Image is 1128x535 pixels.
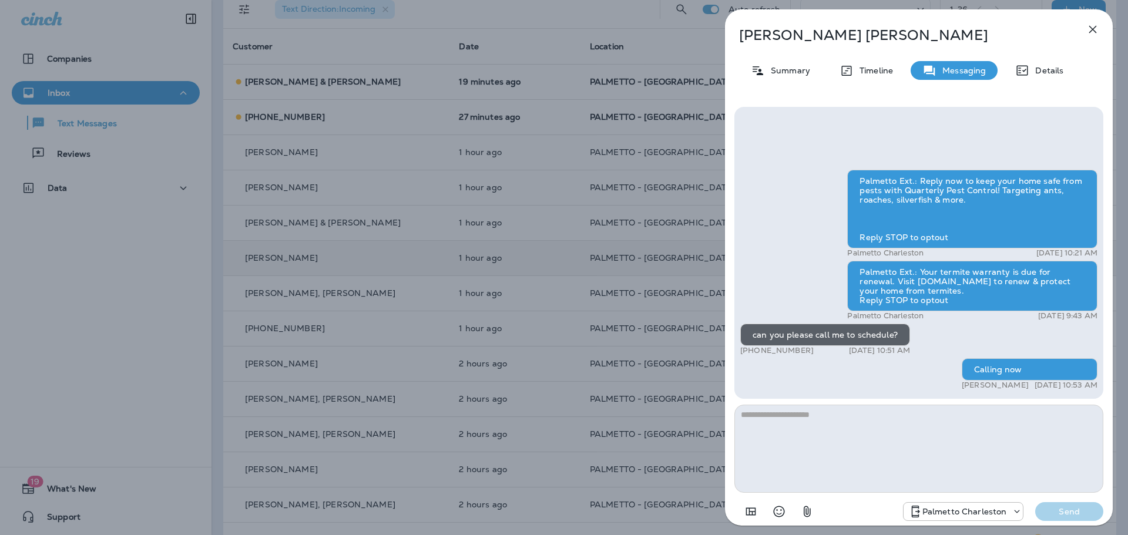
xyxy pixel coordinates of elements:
p: [PHONE_NUMBER] [740,346,814,355]
button: Add in a premade template [739,500,763,523]
p: Palmetto Charleston [847,311,924,321]
p: Messaging [936,66,986,75]
p: [DATE] 10:53 AM [1035,381,1097,390]
div: Palmetto Ext.: Reply now to keep your home safe from pests with Quarterly Pest Control! Targeting... [847,170,1097,248]
div: Calling now [962,358,1097,381]
p: [DATE] 10:21 AM [1036,248,1097,258]
p: [DATE] 10:51 AM [849,346,910,355]
button: Select an emoji [767,500,791,523]
p: [DATE] 9:43 AM [1038,311,1097,321]
div: can you please call me to schedule? [740,324,910,346]
p: Palmetto Charleston [922,507,1007,516]
p: Details [1029,66,1063,75]
p: [PERSON_NAME] [962,381,1029,390]
p: Summary [765,66,810,75]
div: Palmetto Ext.: Your termite warranty is due for renewal. Visit [DOMAIN_NAME] to renew & protect y... [847,261,1097,311]
p: Palmetto Charleston [847,248,924,258]
p: [PERSON_NAME] [PERSON_NAME] [739,27,1060,43]
p: Timeline [854,66,893,75]
div: +1 (843) 277-8322 [904,504,1023,519]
